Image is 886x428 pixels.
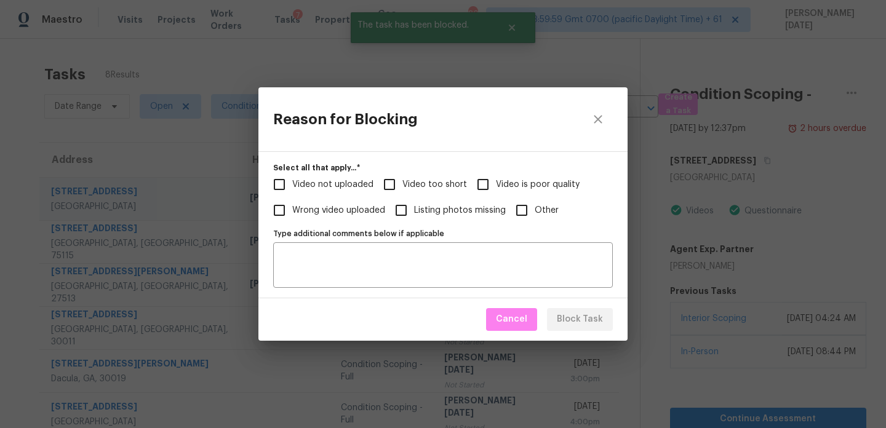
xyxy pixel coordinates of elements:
span: Video not uploaded [292,178,373,191]
button: Cancel [486,308,537,331]
label: Type additional comments below if applicable [273,230,613,237]
span: Cancel [496,312,527,327]
h3: Reason for Blocking [273,111,418,128]
span: Other [535,204,559,217]
span: Listing photos missing [388,197,414,223]
span: Video too short [377,172,402,197]
span: Wrong video uploaded [266,197,292,223]
button: close [583,105,613,134]
span: Video too short [402,178,467,191]
span: Listing photos missing [414,204,506,217]
div: Additional Comments [273,225,613,288]
span: Video not uploaded [266,172,292,197]
label: Select all that apply... [273,164,613,172]
span: Video is poor quality [470,172,496,197]
span: Other [509,197,535,223]
span: Wrong video uploaded [292,204,385,217]
span: Video is poor quality [496,178,580,191]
